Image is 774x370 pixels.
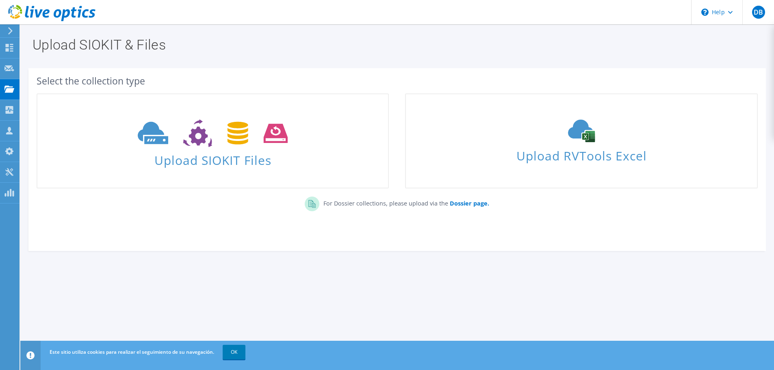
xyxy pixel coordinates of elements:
[450,199,489,207] b: Dossier page.
[37,149,388,167] span: Upload SIOKIT Files
[33,38,758,52] h1: Upload SIOKIT & Files
[319,197,489,208] p: For Dossier collections, please upload via the
[701,9,709,16] svg: \n
[50,348,214,355] span: Este sitio utiliza cookies para realizar el seguimiento de su navegación.
[406,145,757,162] span: Upload RVTools Excel
[37,76,758,85] div: Select the collection type
[448,199,489,207] a: Dossier page.
[405,93,757,188] a: Upload RVTools Excel
[752,6,765,19] span: DB
[37,93,389,188] a: Upload SIOKIT Files
[223,345,245,359] a: OK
